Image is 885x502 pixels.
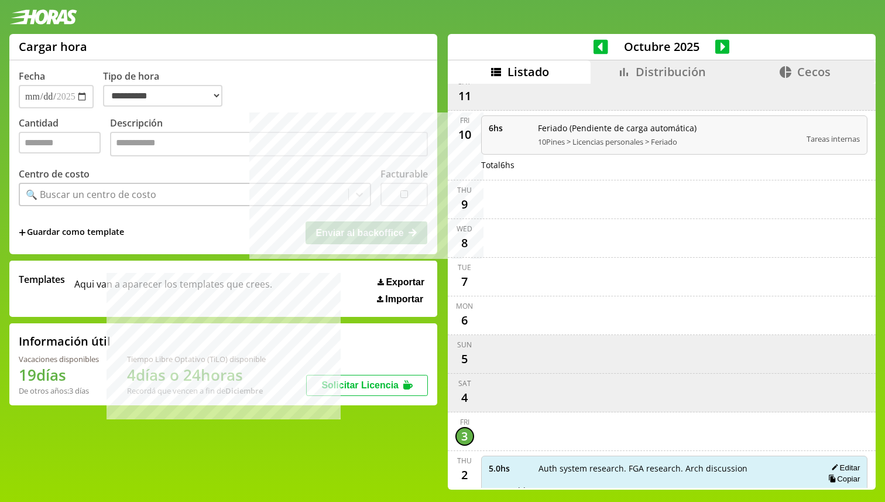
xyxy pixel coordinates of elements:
[110,132,428,156] textarea: Descripción
[636,64,706,80] span: Distribución
[26,188,156,201] div: 🔍 Buscar un centro de costo
[455,272,474,291] div: 7
[458,262,471,272] div: Tue
[19,273,65,286] span: Templates
[538,463,811,474] span: Auth system research. FGA research. Arch discussion
[19,168,90,180] label: Centro de costo
[538,122,799,134] span: Feriado (Pendiente de carga automática)
[457,224,472,234] div: Wed
[825,474,860,484] button: Copiar
[74,273,272,305] span: Aqui van a aparecer los templates que crees.
[127,385,266,396] div: Recordá que vencen a fin de
[457,185,472,195] div: Thu
[127,354,266,364] div: Tiempo Libre Optativo (TiLO) disponible
[374,276,428,288] button: Exportar
[127,364,266,385] h1: 4 días o 24 horas
[489,463,530,474] span: 5.0 hs
[385,294,423,305] span: Importar
[386,277,424,288] span: Exportar
[457,340,472,350] div: Sun
[19,354,99,364] div: Vacaciones disponibles
[457,456,472,466] div: Thu
[824,486,860,496] span: Desarrollo
[455,466,474,484] div: 2
[19,364,99,385] h1: 19 días
[321,380,399,390] span: Solicitar Licencia
[19,39,87,54] h1: Cargar hora
[19,333,111,349] h2: Información útil
[455,234,474,252] div: 8
[538,486,811,496] span: Proyectos > KitBash3D > CargoApp
[538,136,799,147] span: 10Pines > Licencias personales > Feriado
[458,378,471,388] div: Sat
[460,115,469,125] div: Fri
[455,388,474,407] div: 4
[225,385,263,396] b: Diciembre
[507,64,549,80] span: Listado
[489,122,530,134] span: 6 hs
[481,159,868,170] div: Total 6 hs
[608,39,715,54] span: Octubre 2025
[448,84,876,488] div: scrollable content
[103,70,232,108] label: Tipo de hora
[380,168,428,180] label: Facturable
[19,385,99,396] div: De otros años: 3 días
[828,463,860,473] button: Editar
[103,85,222,107] select: Tipo de hora
[19,70,45,83] label: Fecha
[9,9,77,25] img: logotipo
[110,117,428,159] label: Descripción
[19,117,110,159] label: Cantidad
[455,195,474,214] div: 9
[455,427,474,446] div: 3
[306,375,428,396] button: Solicitar Licencia
[456,301,473,311] div: Mon
[489,485,530,496] span: Facturable
[19,132,101,153] input: Cantidad
[455,350,474,368] div: 5
[460,417,469,427] div: Fri
[807,134,860,144] span: Tareas internas
[455,125,474,144] div: 10
[19,226,26,239] span: +
[19,226,124,239] span: +Guardar como template
[455,87,474,105] div: 11
[797,64,831,80] span: Cecos
[455,311,474,330] div: 6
